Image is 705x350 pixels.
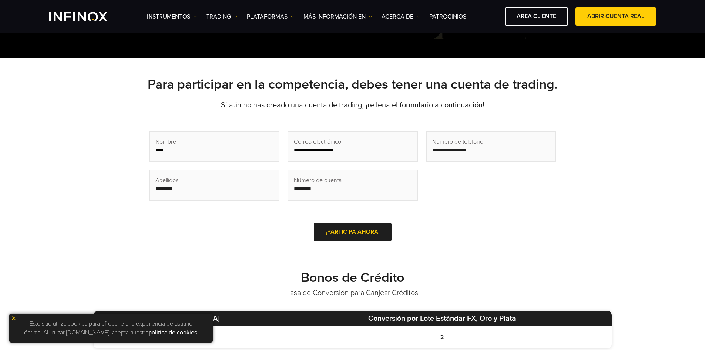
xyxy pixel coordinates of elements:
strong: Para participar en la competencia, debes tener una cuenta de trading. [148,76,558,92]
a: ABRIR CUENTA REAL [575,7,656,26]
a: TRADING [206,12,238,21]
a: Más información en [303,12,372,21]
span: Nombre [155,137,176,146]
a: Instrumentos [147,12,197,21]
span: Número de cuenta [294,176,342,185]
span: Correo electrónico [294,137,341,146]
td: 2 [273,326,612,348]
p: Tasa de Conversión para Canjear Créditos [94,288,612,298]
a: ¡PARTICIPA AHORA! [314,223,392,241]
p: Este sitio utiliza cookies para ofrecerle una experiencia de usuario óptima. Al utilizar [DOMAIN_... [13,317,209,339]
strong: Bonos de Crédito [301,270,404,286]
a: ACERCA DE [382,12,420,21]
span: Número de teléfono [432,137,483,146]
th: [GEOGRAPHIC_DATA] [94,311,273,326]
a: INFINOX Logo [49,12,125,21]
span: Apellidos [155,176,178,185]
p: Si aún no has creado una cuenta de trading, ¡rellena el formulario a continuación! [94,100,612,110]
th: Conversión por Lote Estándar FX, Oro y Plata [273,311,612,326]
a: AREA CLIENTE [505,7,568,26]
a: Patrocinios [429,12,466,21]
img: yellow close icon [11,316,16,321]
a: política de cookies [148,329,197,336]
a: PLATAFORMAS [247,12,294,21]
